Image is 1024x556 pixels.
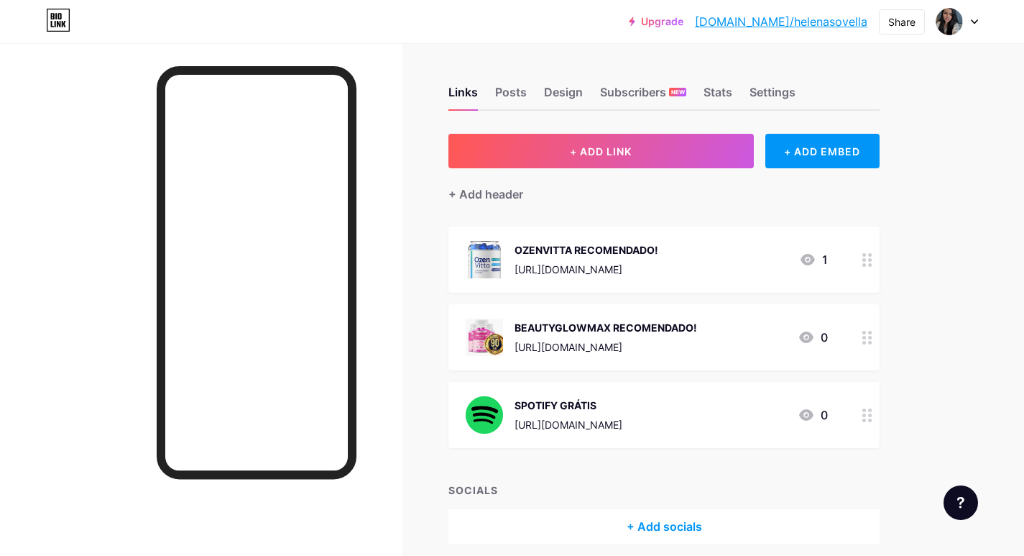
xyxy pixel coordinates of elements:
div: SOCIALS [448,483,880,498]
span: NEW [671,88,685,96]
img: SPOTIFY GRÁTIS [466,396,503,434]
div: [URL][DOMAIN_NAME] [515,339,697,355]
span: + ADD LINK [570,145,632,158]
div: SPOTIFY GRÁTIS [515,398,622,413]
div: Links [448,83,478,109]
a: [DOMAIN_NAME]/helenasovella [695,13,867,30]
div: + Add socials [448,509,880,544]
div: Posts [495,83,527,109]
div: OZENVITTA RECOMENDADO! [515,242,658,258]
div: 0 [798,329,828,346]
div: Settings [749,83,795,109]
a: Upgrade [629,16,683,27]
button: + ADD LINK [448,134,754,168]
div: 0 [798,406,828,424]
div: BEAUTYGLOWMAX RECOMENDADO! [515,320,697,335]
div: Stats [704,83,732,109]
div: 1 [799,251,828,268]
div: + ADD EMBED [765,134,880,168]
div: Share [888,14,915,29]
div: Subscribers [600,83,686,109]
img: OZENVITTA RECOMENDADO! [466,241,503,278]
div: [URL][DOMAIN_NAME] [515,262,658,277]
div: Design [544,83,583,109]
img: helenasovella [936,8,963,35]
img: BEAUTYGLOWMAX RECOMENDADO! [466,319,503,356]
div: [URL][DOMAIN_NAME] [515,417,622,432]
div: + Add header [448,186,523,203]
